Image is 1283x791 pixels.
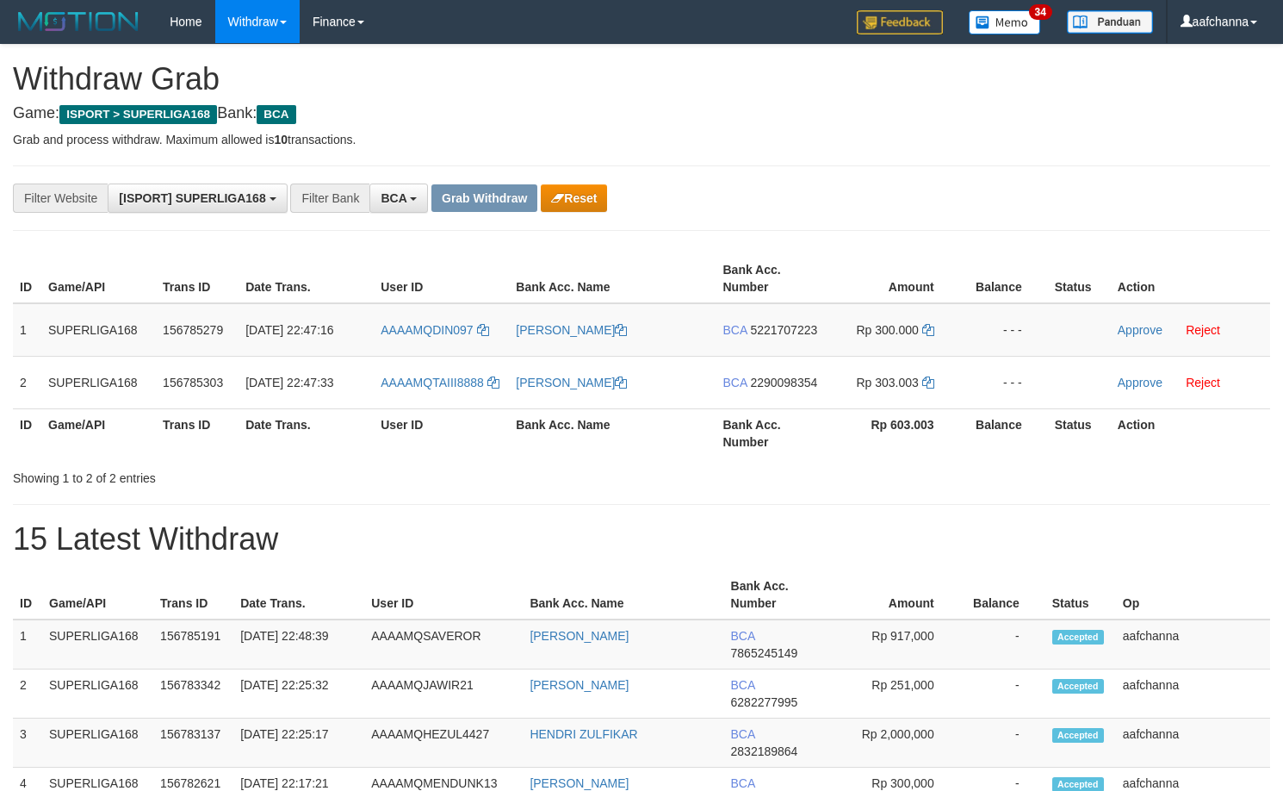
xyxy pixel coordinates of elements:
[41,303,156,357] td: SUPERLIGA168
[13,463,522,487] div: Showing 1 to 2 of 2 entries
[290,184,369,213] div: Filter Bank
[516,376,627,389] a: [PERSON_NAME]
[13,719,42,768] td: 3
[119,191,265,205] span: [ISPORT] SUPERLIGA168
[731,744,798,758] span: Copy 2832189864 to clipboard
[42,620,153,670] td: SUPERLIGA168
[153,570,233,620] th: Trans ID
[381,376,484,389] span: AAAAMQTAIII8888
[509,254,716,303] th: Bank Acc. Name
[922,376,934,389] a: Copy 303003 to clipboard
[163,376,223,389] span: 156785303
[369,184,428,213] button: BCA
[541,184,607,212] button: Reset
[750,323,817,337] span: Copy 5221707223 to clipboard
[716,254,827,303] th: Bank Acc. Number
[530,727,637,741] a: HENDRI ZULFIKAR
[13,670,42,719] td: 2
[13,9,144,34] img: MOTION_logo.png
[1052,679,1104,694] span: Accepted
[1116,620,1270,670] td: aafchanna
[960,670,1045,719] td: -
[13,522,1270,557] h1: 15 Latest Withdraw
[13,254,41,303] th: ID
[530,678,629,692] a: [PERSON_NAME]
[960,254,1048,303] th: Balance
[1116,719,1270,768] td: aafchanna
[716,408,827,458] th: Bank Acc. Number
[832,670,960,719] td: Rp 251,000
[239,408,374,458] th: Date Trans.
[827,254,960,303] th: Amount
[731,629,755,643] span: BCA
[960,356,1048,408] td: - - -
[1111,254,1270,303] th: Action
[431,184,537,212] button: Grab Withdraw
[381,376,499,389] a: AAAAMQTAIII8888
[1048,408,1111,458] th: Status
[163,323,223,337] span: 156785279
[13,303,41,357] td: 1
[13,62,1270,97] h1: Withdraw Grab
[1111,408,1270,458] th: Action
[723,376,747,389] span: BCA
[13,131,1270,148] p: Grab and process withdraw. Maximum allowed is transactions.
[364,719,523,768] td: AAAAMQHEZUL4427
[374,408,509,458] th: User ID
[922,323,934,337] a: Copy 300000 to clipboard
[731,727,755,741] span: BCA
[969,10,1041,34] img: Button%20Memo.svg
[1067,10,1153,34] img: panduan.png
[13,408,41,458] th: ID
[233,620,364,670] td: [DATE] 22:48:39
[233,670,364,719] td: [DATE] 22:25:32
[960,408,1048,458] th: Balance
[364,620,523,670] td: AAAAMQSAVEROR
[856,376,918,389] span: Rp 303.003
[1186,323,1220,337] a: Reject
[153,670,233,719] td: 156783342
[233,719,364,768] td: [DATE] 22:25:17
[41,254,156,303] th: Game/API
[724,570,832,620] th: Bank Acc. Number
[156,254,239,303] th: Trans ID
[832,719,960,768] td: Rp 2,000,000
[731,776,755,790] span: BCA
[1118,323,1162,337] a: Approve
[41,356,156,408] td: SUPERLIGA168
[960,620,1045,670] td: -
[156,408,239,458] th: Trans ID
[1029,4,1052,20] span: 34
[42,670,153,719] td: SUPERLIGA168
[381,191,406,205] span: BCA
[239,254,374,303] th: Date Trans.
[530,629,629,643] a: [PERSON_NAME]
[41,408,156,458] th: Game/API
[509,408,716,458] th: Bank Acc. Name
[13,356,41,408] td: 2
[233,570,364,620] th: Date Trans.
[13,105,1270,122] h4: Game: Bank:
[13,184,108,213] div: Filter Website
[723,323,747,337] span: BCA
[1052,630,1104,645] span: Accepted
[42,570,153,620] th: Game/API
[731,695,798,709] span: Copy 6282277995 to clipboard
[245,323,333,337] span: [DATE] 22:47:16
[364,570,523,620] th: User ID
[1118,376,1162,389] a: Approve
[13,570,42,620] th: ID
[731,646,798,660] span: Copy 7865245149 to clipboard
[832,570,960,620] th: Amount
[374,254,509,303] th: User ID
[1186,376,1220,389] a: Reject
[832,620,960,670] td: Rp 917,000
[153,719,233,768] td: 156783137
[108,184,287,213] button: [ISPORT] SUPERLIGA168
[13,620,42,670] td: 1
[960,570,1045,620] th: Balance
[516,323,627,337] a: [PERSON_NAME]
[257,105,295,124] span: BCA
[245,376,333,389] span: [DATE] 22:47:33
[960,303,1048,357] td: - - -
